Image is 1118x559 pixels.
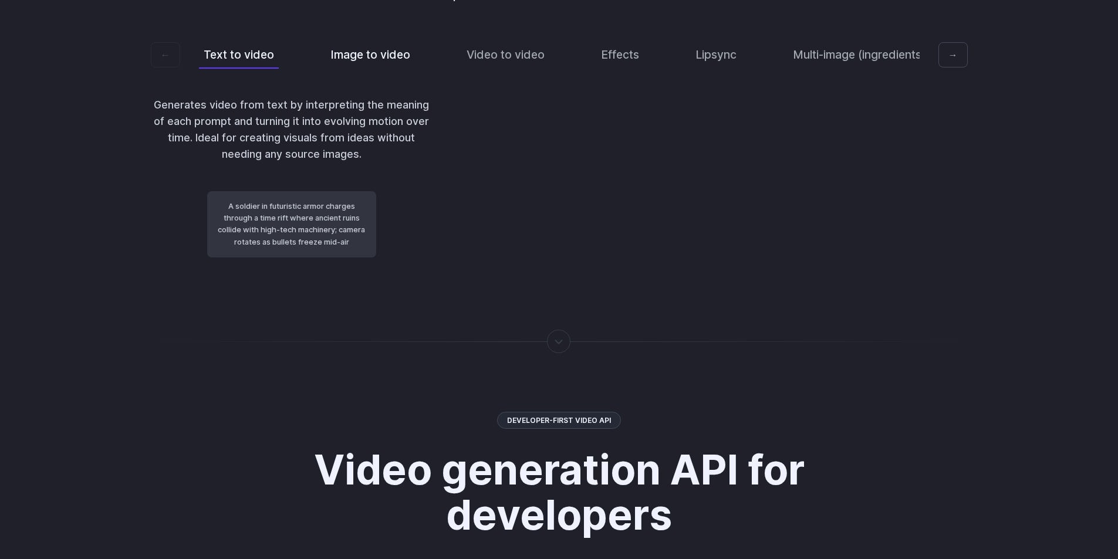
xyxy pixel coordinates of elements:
button: Video to video [462,41,549,69]
button: → [938,42,968,68]
button: Text to video [199,41,279,69]
code: A soldier in futuristic armor charges through a time rift where ancient ruins collide with high-t... [207,191,376,258]
button: Image to video [326,41,415,69]
p: Generates video from text by interpreting the meaning of each prompt and turning it into evolving... [151,97,433,163]
div: Developer-first video API [497,412,621,429]
button: Effects [596,41,644,69]
button: Lipsync [691,41,741,69]
button: ← [151,42,180,68]
button: Multi-image (ingredients) [788,41,930,69]
h2: Video generation API for developers [232,448,886,537]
